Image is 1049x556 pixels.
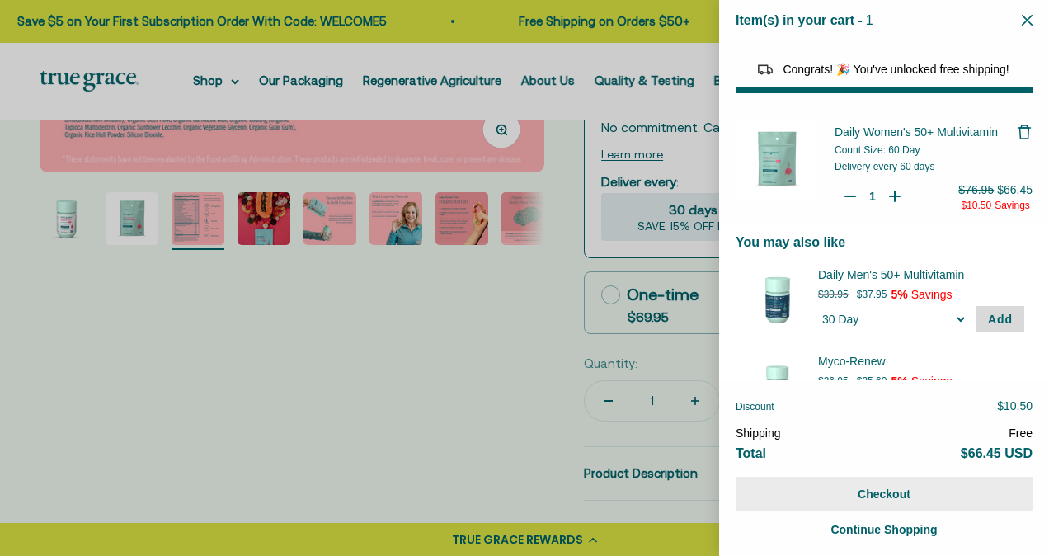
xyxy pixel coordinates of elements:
span: You may also like [736,235,845,249]
div: Daily Men's 50+ Multivitamin [818,266,1024,283]
img: Reward bar icon image [755,59,775,79]
button: Remove Daily Women's 50+ Multivitamin [1016,124,1033,140]
span: $66.45 USD [961,446,1033,460]
span: Savings [911,375,953,388]
a: Continue Shopping [736,520,1033,540]
span: Myco-Renew [818,353,1004,370]
input: Quantity for Daily Women's 50+ Multivitamin [864,188,881,205]
span: Add [988,313,1013,326]
span: $10.50 [997,399,1033,412]
img: Daily Women&#39;s 50+ Multivitamin - 60 Day [736,118,818,200]
div: Delivery every 60 days [835,160,1016,173]
span: Discount [736,401,774,412]
p: $26.95 [818,373,849,389]
p: $25.60 [857,373,887,389]
span: 5% [891,288,907,301]
span: 1 [866,13,873,27]
span: Item(s) in your cart - [736,13,863,27]
p: $39.95 [818,286,849,303]
span: Daily Men's 50+ Multivitamin [818,266,1004,283]
button: Checkout [736,477,1033,511]
img: 30 Day [744,266,810,332]
span: Savings [995,200,1030,211]
span: Shipping [736,426,781,440]
a: Daily Women's 50+ Multivitamin [835,124,1016,140]
div: Myco-Renew [818,353,1024,370]
span: Count Size: 60 Day [835,144,920,156]
p: $37.95 [857,286,887,303]
span: $76.95 [958,183,994,196]
span: $66.45 [997,183,1033,196]
span: $10.50 [961,200,991,211]
button: Close [1022,12,1033,28]
span: 5% [891,375,907,388]
span: Congrats! 🎉 You've unlocked free shipping! [783,63,1009,76]
span: Savings [911,288,953,301]
button: Add [976,306,1024,332]
img: 30 Day [744,353,810,419]
span: Total [736,446,766,460]
span: Free [1009,426,1033,440]
span: Daily Women's 50+ Multivitamin [835,125,998,139]
span: Continue Shopping [830,523,937,536]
